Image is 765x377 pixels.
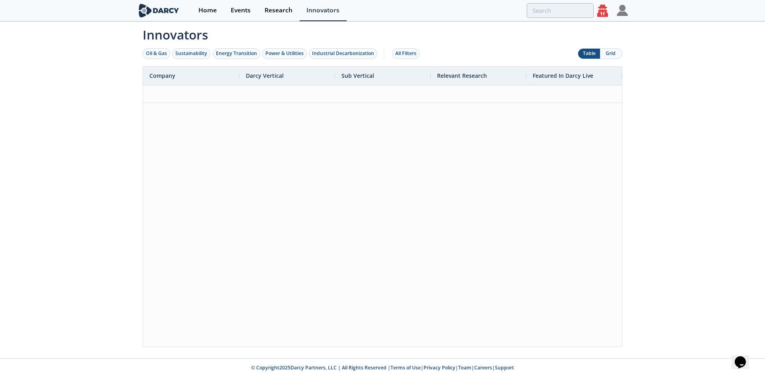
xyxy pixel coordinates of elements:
a: Careers [474,364,492,371]
span: Darcy Vertical [246,72,284,79]
div: All Filters [395,50,416,57]
p: © Copyright 2025 Darcy Partners, LLC | All Rights Reserved | | | | | [88,364,677,371]
iframe: chat widget [732,345,757,369]
div: Industrial Decarbonization [312,50,374,57]
input: Advanced Search [527,3,594,18]
div: Sustainability [175,50,207,57]
span: Innovators [137,22,628,44]
img: logo-wide.svg [137,4,180,18]
span: Sub Vertical [341,72,374,79]
div: Energy Transition [216,50,257,57]
a: Support [495,364,514,371]
button: Grid [600,49,622,59]
div: Power & Utilities [265,50,304,57]
span: Relevant Research [437,72,487,79]
button: All Filters [392,48,420,59]
button: Power & Utilities [262,48,307,59]
div: Innovators [306,7,339,14]
button: Industrial Decarbonization [309,48,377,59]
span: Featured In Darcy Live [533,72,593,79]
div: Events [231,7,251,14]
img: Profile [617,5,628,16]
div: Research [265,7,292,14]
div: Home [198,7,217,14]
button: Table [578,49,600,59]
a: Team [458,364,471,371]
button: Energy Transition [213,48,260,59]
a: Privacy Policy [424,364,455,371]
button: Sustainability [172,48,210,59]
div: Oil & Gas [146,50,167,57]
a: Terms of Use [390,364,421,371]
button: Oil & Gas [143,48,170,59]
span: Company [149,72,175,79]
